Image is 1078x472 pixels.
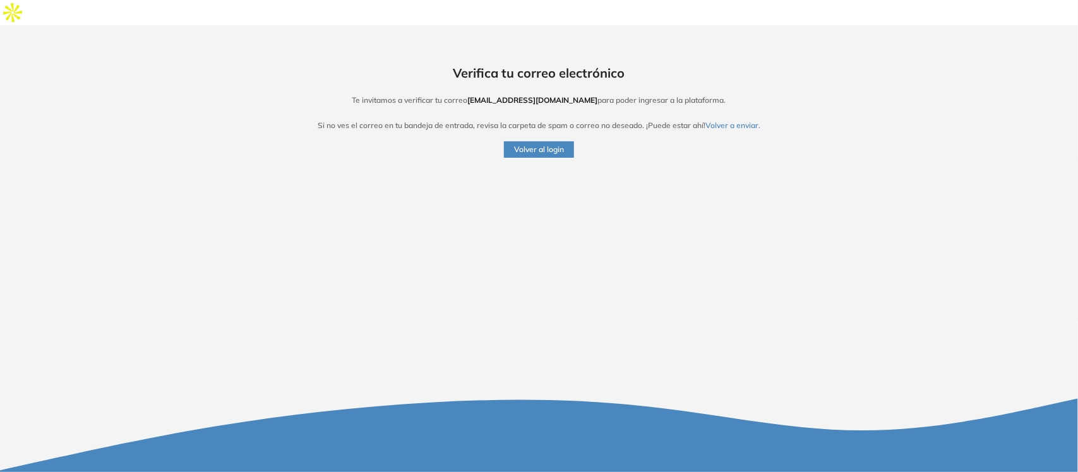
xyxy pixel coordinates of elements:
[16,120,1062,131] p: Si no ves el correo en tu bandeja de entrada, revisa la carpeta de spam o correo no deseado. ¡Pue...
[705,120,760,131] button: Volver a enviar.
[504,141,574,158] button: Volver al login
[468,95,598,105] span: [EMAIL_ADDRESS][DOMAIN_NAME]
[16,66,1062,81] h4: Verifica tu correo electrónico
[16,96,1062,105] h5: Te invitamos a verificar tu correo para poder ingresar a la plataforma.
